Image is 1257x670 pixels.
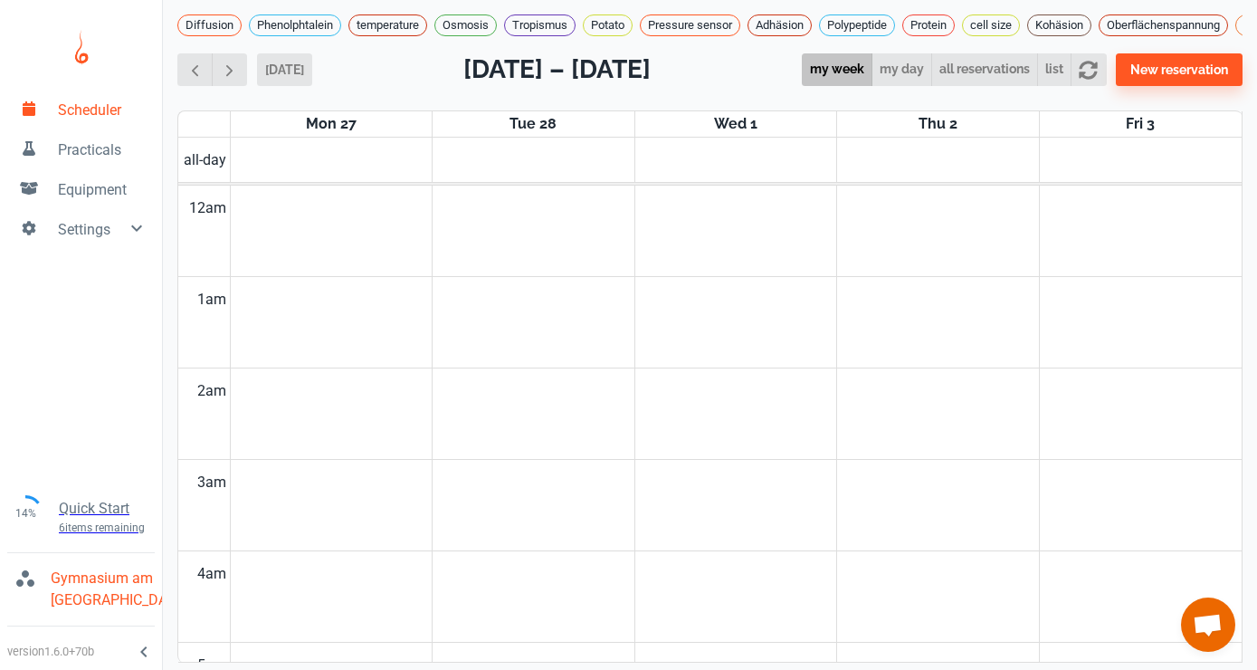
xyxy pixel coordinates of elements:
[180,149,230,171] span: all-day
[963,16,1019,34] span: cell size
[710,111,761,137] a: March 1, 2023
[186,186,230,231] div: 12am
[257,53,312,86] button: [DATE]
[212,53,247,87] button: Next week
[504,14,576,36] div: Tropismus
[583,14,633,36] div: Potato
[802,53,872,87] button: my week
[1116,53,1243,86] button: New reservation
[962,14,1020,36] div: cell size
[1027,14,1091,36] div: Kohäsion
[463,51,651,89] h2: [DATE] – [DATE]
[1122,111,1158,137] a: March 3, 2023
[505,16,575,34] span: Tropismus
[748,14,812,36] div: Adhäsion
[871,53,932,87] button: my day
[177,53,213,87] button: Previous week
[931,53,1038,87] button: all reservations
[641,16,739,34] span: Pressure sensor
[903,16,954,34] span: Protein
[1181,598,1235,652] div: Chat öffnen
[178,16,241,34] span: Diffusion
[1071,53,1106,87] button: refresh
[1099,14,1228,36] div: Oberflächenspannung
[249,14,341,36] div: Phenolphtalein
[435,16,496,34] span: Osmosis
[177,14,242,36] div: Diffusion
[748,16,811,34] span: Adhäsion
[194,368,230,414] div: 2am
[194,551,230,597] div: 4am
[1100,16,1227,34] span: Oberflächenspannung
[584,16,632,34] span: Potato
[506,111,560,137] a: February 28, 2023
[902,14,955,36] div: Protein
[1028,16,1090,34] span: Kohäsion
[640,14,740,36] div: Pressure sensor
[349,16,426,34] span: temperature
[819,14,895,36] div: Polypeptide
[820,16,894,34] span: Polypeptide
[302,111,360,137] a: February 27, 2023
[434,14,497,36] div: Osmosis
[194,277,230,322] div: 1am
[194,460,230,505] div: 3am
[1037,53,1071,87] button: list
[348,14,427,36] div: temperature
[250,16,340,34] span: Phenolphtalein
[915,111,961,137] a: March 2, 2023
